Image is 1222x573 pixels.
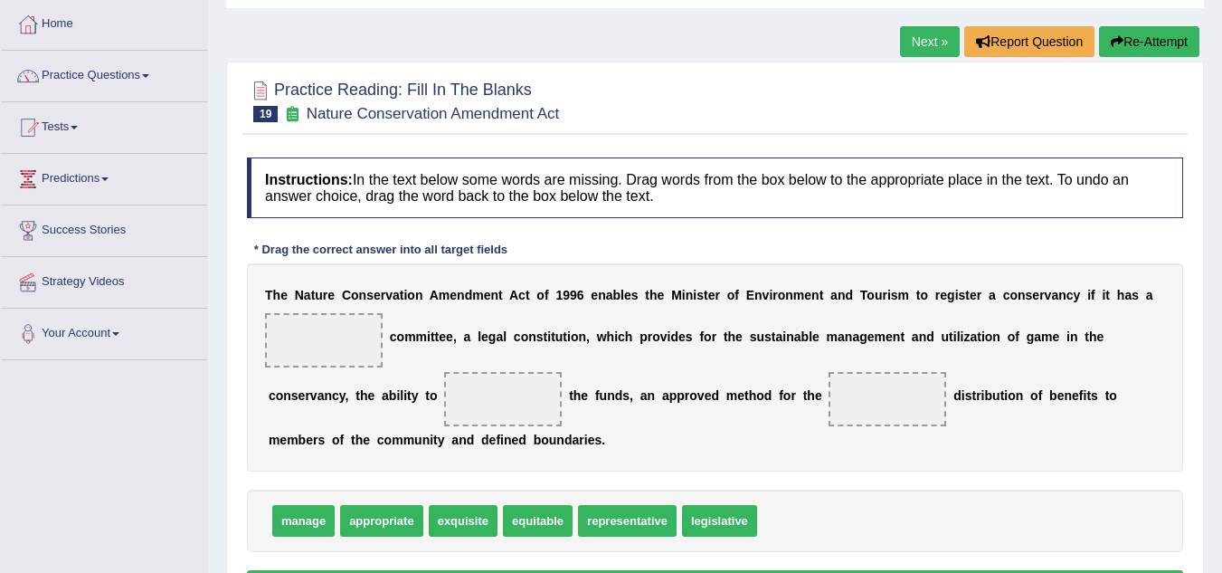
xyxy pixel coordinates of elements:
[339,388,346,403] b: y
[668,329,671,344] b: i
[496,329,503,344] b: a
[390,329,397,344] b: c
[640,388,648,403] b: a
[754,288,763,302] b: n
[323,288,327,302] b: r
[472,288,483,302] b: m
[620,288,624,302] b: l
[779,388,783,403] b: f
[450,288,457,302] b: e
[749,388,757,403] b: h
[750,329,757,344] b: s
[829,372,946,426] span: Drop target
[607,388,615,403] b: n
[1039,288,1044,302] b: r
[1008,329,1016,344] b: o
[1058,288,1066,302] b: n
[977,288,981,302] b: r
[704,288,708,302] b: t
[955,288,959,302] b: i
[427,329,431,344] b: i
[1,154,207,199] a: Predictions
[403,288,407,302] b: i
[726,388,737,403] b: m
[247,158,1183,218] h4: In the text below some words are missing. Drag words from the box below to the appropriate place ...
[704,329,712,344] b: o
[859,329,867,344] b: g
[756,329,764,344] b: u
[769,288,772,302] b: i
[484,288,491,302] b: e
[1045,288,1052,302] b: v
[444,372,562,426] span: Drop target
[622,388,630,403] b: s
[282,106,301,123] small: Exam occurring question
[804,288,811,302] b: e
[631,288,639,302] b: s
[1016,388,1024,403] b: n
[595,388,600,403] b: f
[1053,329,1060,344] b: e
[389,388,397,403] b: b
[989,288,996,302] b: a
[415,288,423,302] b: n
[957,329,961,344] b: l
[801,329,810,344] b: b
[697,388,705,403] b: v
[600,388,608,403] b: u
[807,388,815,403] b: h
[898,288,909,302] b: m
[355,388,360,403] b: t
[791,388,795,403] b: r
[1105,288,1110,302] b: t
[1038,388,1043,403] b: f
[660,329,668,344] b: v
[464,329,471,344] b: a
[875,288,883,302] b: u
[366,288,374,302] b: s
[597,329,607,344] b: w
[916,288,921,302] b: t
[886,329,893,344] b: e
[327,288,335,302] b: e
[298,388,306,403] b: e
[678,329,686,344] b: e
[400,288,404,302] b: t
[900,26,960,57] a: Next »
[412,388,419,403] b: y
[400,388,403,403] b: l
[1086,388,1091,403] b: t
[490,288,498,302] b: n
[1091,288,1095,302] b: f
[992,329,1000,344] b: n
[648,388,656,403] b: n
[615,388,623,403] b: d
[528,329,536,344] b: n
[397,329,405,344] b: o
[1117,288,1125,302] b: h
[838,329,845,344] b: a
[577,288,584,302] b: 6
[977,329,981,344] b: t
[624,288,631,302] b: e
[526,288,530,302] b: t
[571,329,579,344] b: o
[311,288,316,302] b: t
[764,388,772,403] b: d
[453,329,457,344] b: ,
[1051,288,1058,302] b: a
[478,329,481,344] b: l
[385,288,393,302] b: v
[1,257,207,302] a: Strategy Videos
[509,288,518,302] b: A
[1099,26,1199,57] button: Re-Attempt
[785,288,793,302] b: n
[727,288,735,302] b: o
[430,288,439,302] b: A
[416,329,427,344] b: m
[598,288,606,302] b: n
[1132,288,1139,302] b: s
[514,329,521,344] b: c
[315,288,323,302] b: u
[1066,329,1070,344] b: i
